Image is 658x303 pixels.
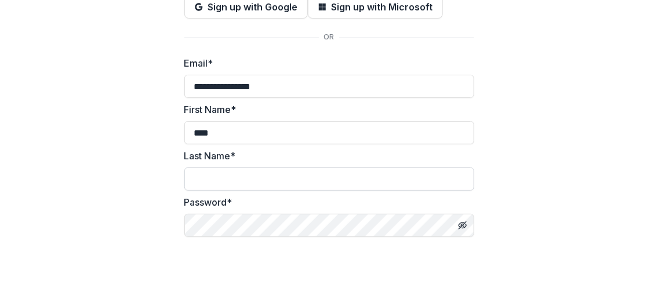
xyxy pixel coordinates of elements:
label: Email [184,56,467,70]
label: Password [184,195,467,209]
label: Last Name [184,149,467,163]
button: Toggle password visibility [453,216,472,235]
label: First Name [184,103,467,116]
